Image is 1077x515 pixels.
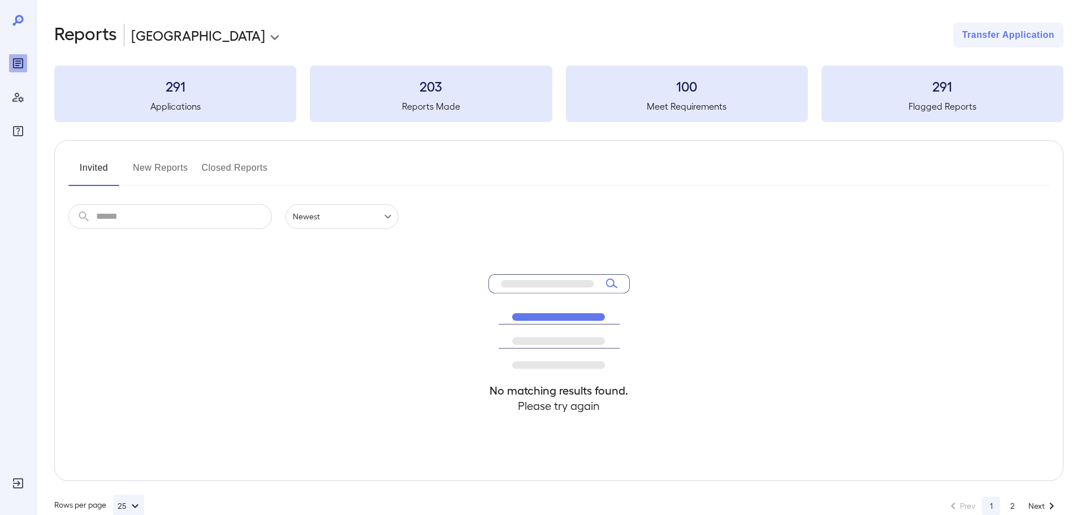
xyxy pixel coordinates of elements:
[202,159,268,186] button: Closed Reports
[488,398,630,413] h4: Please try again
[566,99,808,113] h5: Meet Requirements
[566,77,808,95] h3: 100
[1025,497,1062,515] button: Go to next page
[310,77,552,95] h3: 203
[68,159,119,186] button: Invited
[9,54,27,72] div: Reports
[54,99,296,113] h5: Applications
[286,204,399,229] div: Newest
[9,474,27,492] div: Log Out
[9,122,27,140] div: FAQ
[821,77,1063,95] h3: 291
[310,99,552,113] h5: Reports Made
[9,88,27,106] div: Manage Users
[953,23,1063,47] button: Transfer Application
[131,26,265,44] p: [GEOGRAPHIC_DATA]
[54,23,117,47] h2: Reports
[54,77,296,95] h3: 291
[54,66,1063,122] summary: 291Applications203Reports Made100Meet Requirements291Flagged Reports
[488,383,630,398] h4: No matching results found.
[982,497,1000,515] button: page 1
[133,159,188,186] button: New Reports
[1004,497,1022,515] button: Go to page 2
[941,497,1063,515] nav: pagination navigation
[821,99,1063,113] h5: Flagged Reports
